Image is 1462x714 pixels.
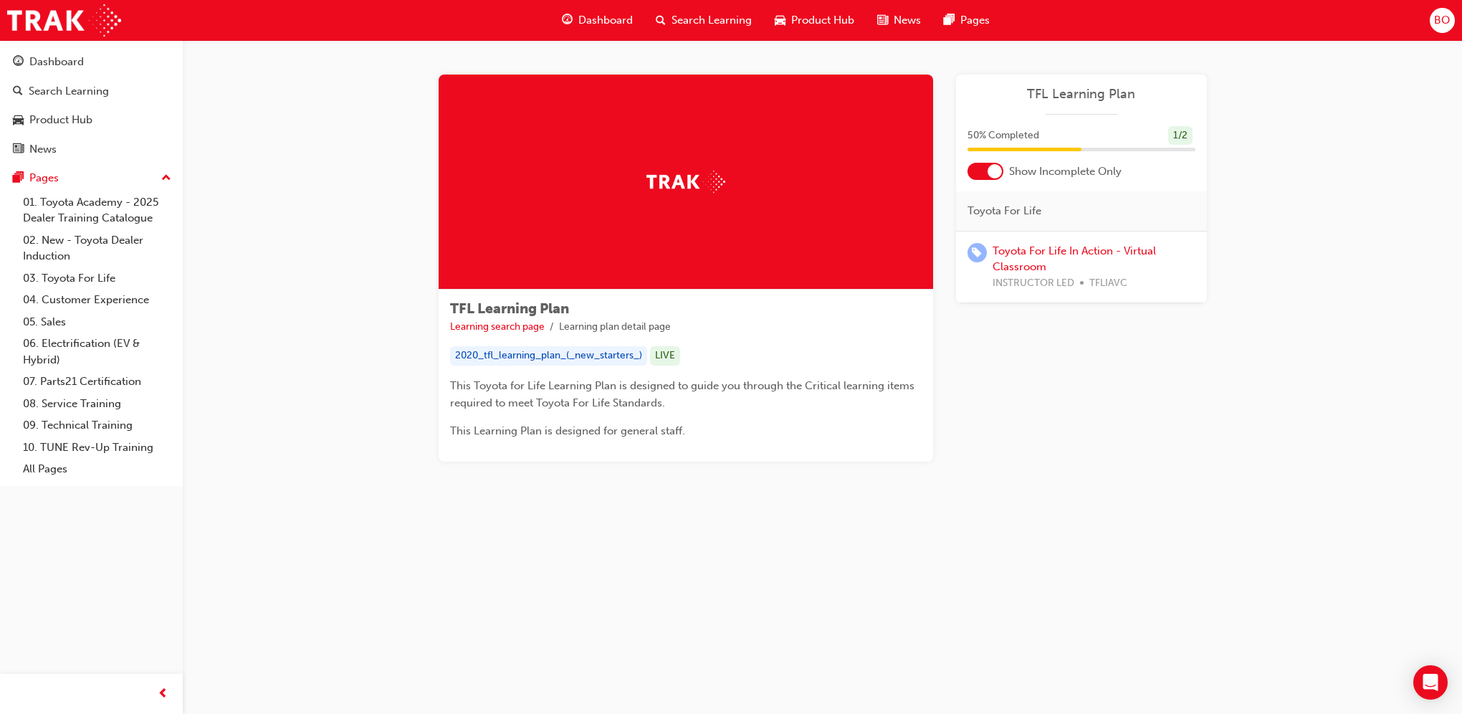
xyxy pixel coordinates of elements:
div: LIVE [650,346,680,366]
span: car-icon [775,11,785,29]
span: Toyota For Life [967,203,1041,219]
span: pages-icon [944,11,955,29]
span: News [894,12,921,29]
button: BO [1430,8,1455,33]
span: news-icon [13,143,24,156]
span: Show Incomplete Only [1009,163,1122,180]
a: car-iconProduct Hub [763,6,866,35]
a: search-iconSearch Learning [644,6,763,35]
button: DashboardSearch LearningProduct HubNews [6,46,177,165]
a: Learning search page [450,320,545,333]
span: Product Hub [791,12,854,29]
div: News [29,141,57,158]
a: Dashboard [6,49,177,75]
a: 04. Customer Experience [17,289,177,311]
li: Learning plan detail page [559,319,671,335]
a: 10. TUNE Rev-Up Training [17,437,177,459]
a: 06. Electrification (EV & Hybrid) [17,333,177,371]
span: INSTRUCTOR LED [993,275,1074,292]
div: 1 / 2 [1168,126,1193,146]
span: prev-icon [158,685,168,703]
span: Pages [960,12,990,29]
span: TFLIAVC [1089,275,1127,292]
a: 09. Technical Training [17,414,177,437]
div: 2020_tfl_learning_plan_(_new_starters_) [450,346,647,366]
span: BO [1434,12,1450,29]
a: 02. New - Toyota Dealer Induction [17,229,177,267]
span: 50 % Completed [967,128,1039,144]
span: news-icon [877,11,888,29]
button: Pages [6,165,177,191]
div: Product Hub [29,112,92,128]
a: All Pages [17,458,177,480]
span: learningRecordVerb_ENROLL-icon [967,243,987,262]
a: 05. Sales [17,311,177,333]
span: guage-icon [562,11,573,29]
span: car-icon [13,114,24,127]
a: Search Learning [6,78,177,105]
a: guage-iconDashboard [550,6,644,35]
a: News [6,136,177,163]
div: Search Learning [29,83,109,100]
img: Trak [646,171,725,193]
a: news-iconNews [866,6,932,35]
a: 03. Toyota For Life [17,267,177,290]
a: 07. Parts21 Certification [17,371,177,393]
a: Product Hub [6,107,177,133]
a: 08. Service Training [17,393,177,415]
div: Open Intercom Messenger [1413,665,1448,700]
span: search-icon [13,85,23,98]
span: TFL Learning Plan [450,300,569,317]
span: Dashboard [578,12,633,29]
span: pages-icon [13,172,24,185]
a: 01. Toyota Academy - 2025 Dealer Training Catalogue [17,191,177,229]
span: This Toyota for Life Learning Plan is designed to guide you through the Critical learning items r... [450,379,917,409]
a: Toyota For Life In Action - Virtual Classroom [993,244,1156,274]
span: This Learning Plan is designed for general staff. [450,424,685,437]
a: TFL Learning Plan [967,86,1195,103]
span: Search Learning [672,12,752,29]
span: guage-icon [13,56,24,69]
div: Dashboard [29,54,84,70]
span: search-icon [656,11,666,29]
a: pages-iconPages [932,6,1001,35]
span: up-icon [161,169,171,188]
div: Pages [29,170,59,186]
img: Trak [7,4,121,37]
